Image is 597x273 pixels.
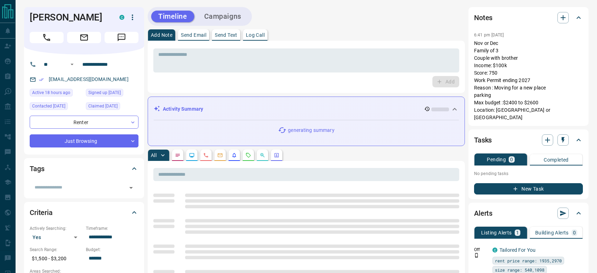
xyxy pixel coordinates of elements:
div: Criteria [30,204,138,221]
button: Timeline [151,11,194,22]
svg: Opportunities [260,152,265,158]
p: $1,500 - $3,200 [30,253,82,265]
p: Send Email [181,33,206,37]
span: Claimed [DATE] [88,103,118,110]
h2: Alerts [474,208,492,219]
span: rent price range: 1935,2970 [495,257,562,264]
span: Call [30,32,64,43]
span: Signed up [DATE] [88,89,121,96]
div: Yes [30,232,82,243]
div: Alerts [474,205,583,222]
div: Notes [474,9,583,26]
p: Search Range: [30,246,82,253]
p: Send Text [215,33,237,37]
svg: Push Notification Only [474,253,479,258]
p: Nov or Dec Family of 3 Couple with brother Income: $100k Score: 750 Work Permit ending 2027 Reaso... [474,40,583,121]
div: Tasks [474,132,583,149]
svg: Notes [175,152,181,158]
a: Tailored For You [500,247,536,253]
svg: Email Verified [39,77,44,82]
p: generating summary [288,127,334,134]
svg: Emails [217,152,223,158]
span: Active 18 hours ago [32,89,70,96]
span: Email [67,32,101,43]
p: All [151,153,156,158]
svg: Listing Alerts [231,152,237,158]
a: [EMAIL_ADDRESS][DOMAIN_NAME] [49,76,129,82]
p: Completed [544,157,569,162]
div: Just Browsing [30,134,138,147]
h2: Tags [30,163,44,174]
div: Sun Oct 12 2025 [30,102,82,112]
p: Building Alerts [535,230,569,235]
svg: Requests [246,152,251,158]
p: Off [474,246,488,253]
button: New Task [474,183,583,194]
svg: Calls [203,152,209,158]
svg: Agent Actions [274,152,279,158]
p: Add Note [151,33,172,37]
p: Activity Summary [163,105,203,113]
svg: Lead Browsing Activity [189,152,195,158]
div: Tags [30,160,138,177]
h2: Criteria [30,207,53,218]
p: 0 [573,230,576,235]
div: Activity Summary [154,103,459,116]
button: Open [68,60,76,69]
div: condos.ca [492,248,497,252]
div: Mon Oct 13 2025 [30,89,82,99]
h2: Notes [474,12,492,23]
p: 0 [510,157,513,162]
button: Campaigns [197,11,248,22]
p: Pending [487,157,506,162]
span: Contacted [DATE] [32,103,65,110]
p: Budget: [86,246,138,253]
h1: [PERSON_NAME] [30,12,109,23]
button: Open [126,183,136,193]
span: Message [105,32,138,43]
p: Log Call [246,33,265,37]
div: Renter [30,116,138,129]
p: 1 [516,230,519,235]
p: No pending tasks [474,168,583,179]
p: Actively Searching: [30,225,82,232]
div: Wed Apr 02 2025 [86,89,138,99]
p: Timeframe: [86,225,138,232]
h2: Tasks [474,134,492,146]
div: Thu Apr 03 2025 [86,102,138,112]
p: 6:41 pm [DATE] [474,33,504,37]
div: condos.ca [119,15,124,20]
p: Listing Alerts [481,230,512,235]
